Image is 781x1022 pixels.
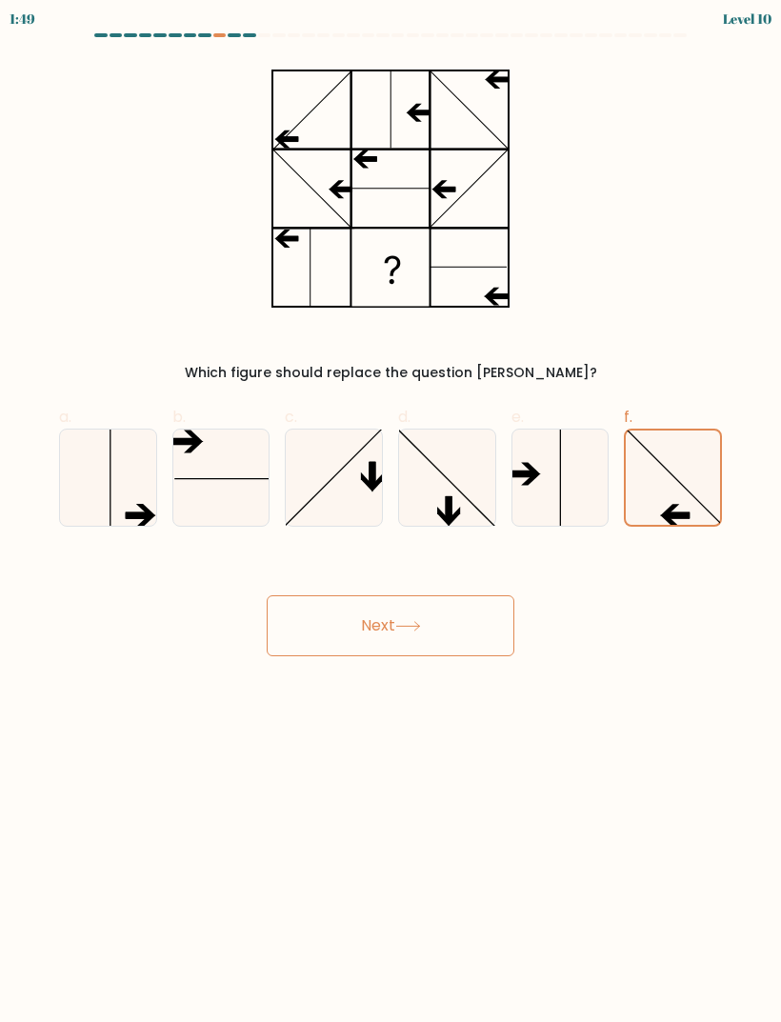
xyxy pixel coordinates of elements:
[398,406,411,428] span: d.
[172,406,186,428] span: b.
[723,9,771,29] div: Level 10
[267,595,514,656] button: Next
[285,406,297,428] span: c.
[59,406,71,428] span: a.
[624,406,632,428] span: f.
[10,9,35,29] div: 1:49
[70,363,711,383] div: Which figure should replace the question [PERSON_NAME]?
[511,406,524,428] span: e.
